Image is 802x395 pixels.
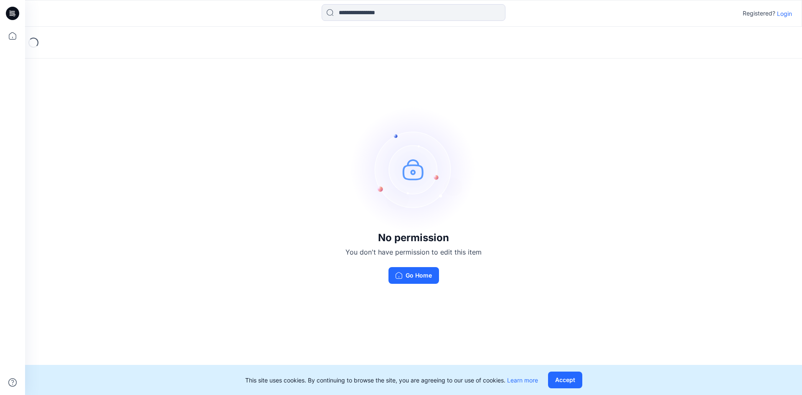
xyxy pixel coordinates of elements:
p: Registered? [743,8,775,18]
p: You don't have permission to edit this item [345,247,482,257]
h3: No permission [345,232,482,244]
p: Login [777,9,792,18]
a: Learn more [507,377,538,384]
button: Go Home [388,267,439,284]
button: Accept [548,372,582,388]
img: no-perm.svg [351,107,476,232]
p: This site uses cookies. By continuing to browse the site, you are agreeing to our use of cookies. [245,376,538,385]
